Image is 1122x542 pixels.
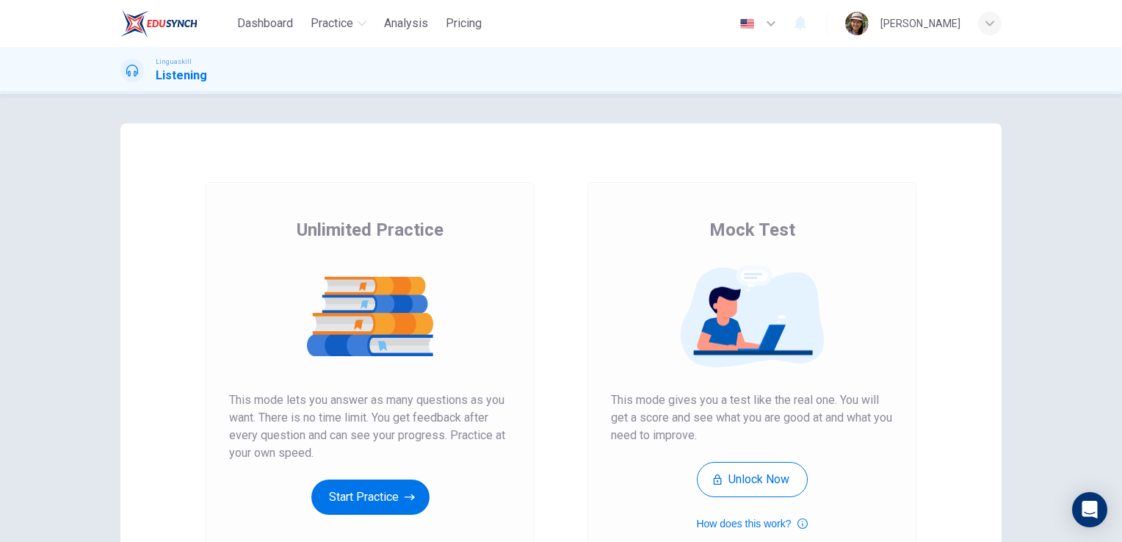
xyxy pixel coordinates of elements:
a: EduSynch logo [120,9,231,38]
span: Linguaskill [156,57,192,67]
span: Mock Test [709,218,795,242]
button: How does this work? [696,515,807,532]
button: Practice [305,10,372,37]
div: Open Intercom Messenger [1072,492,1107,527]
span: Analysis [384,15,428,32]
img: Profile picture [845,12,869,35]
span: Unlimited Practice [297,218,444,242]
img: en [738,18,756,29]
button: Unlock Now [697,462,808,497]
span: This mode lets you answer as many questions as you want. There is no time limit. You get feedback... [229,391,511,462]
div: [PERSON_NAME] [880,15,960,32]
h1: Listening [156,67,207,84]
span: Practice [311,15,353,32]
button: Dashboard [231,10,299,37]
button: Analysis [378,10,434,37]
img: EduSynch logo [120,9,198,38]
span: This mode gives you a test like the real one. You will get a score and see what you are good at a... [611,391,893,444]
button: Pricing [440,10,488,37]
button: Start Practice [311,480,430,515]
span: Dashboard [237,15,293,32]
span: Pricing [446,15,482,32]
